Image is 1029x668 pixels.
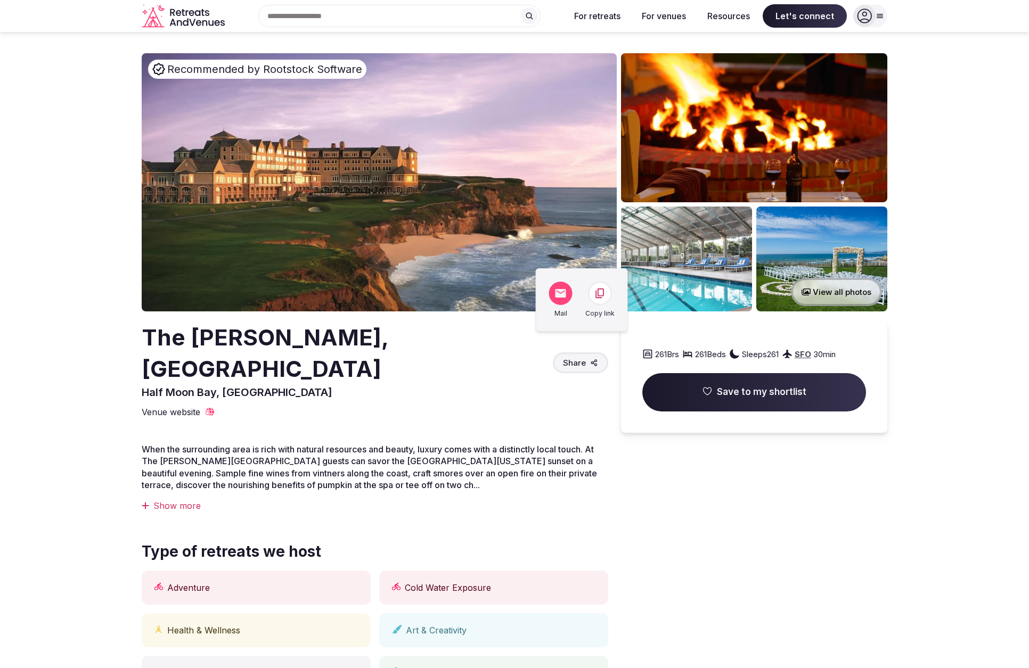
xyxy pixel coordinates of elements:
img: Venue gallery photo [621,53,887,202]
h2: The [PERSON_NAME], [GEOGRAPHIC_DATA] [142,322,549,385]
button: For retreats [566,4,629,28]
div: Show more [142,500,608,512]
svg: Retreats and Venues company logo [142,4,227,28]
button: Resources [699,4,758,28]
span: Recommended by Rootstock Software [167,62,362,77]
span: Venue website [142,406,200,418]
span: Type of retreats we host [142,541,321,562]
a: SFO [795,349,811,359]
a: Visit the homepage [142,4,227,28]
span: Save to my shortlist [717,386,806,399]
span: Half Moon Bay, [GEOGRAPHIC_DATA] [142,386,332,399]
span: Share [563,357,586,368]
span: 30 min [813,349,836,360]
a: Venue website [142,406,215,418]
span: Let's connect [763,4,847,28]
img: Venue cover photo [142,53,617,311]
span: Mail [554,309,567,318]
span: Copy link [585,309,615,318]
span: When the surrounding area is rich with natural resources and beauty, luxury comes with a distinct... [142,444,597,490]
span: Sleeps 261 [742,349,779,360]
button: View all photos [791,278,882,306]
span: 261 Brs [655,349,679,360]
button: Share [553,352,608,373]
span: 261 Beds [695,349,726,360]
button: For venues [633,4,695,28]
img: Venue gallery photo [756,207,887,311]
img: Venue gallery photo [621,207,752,311]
